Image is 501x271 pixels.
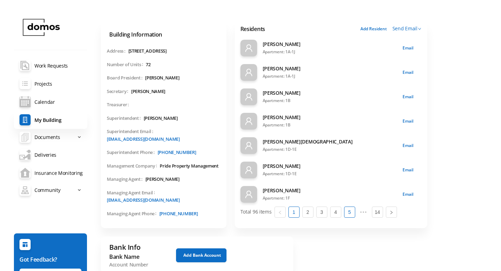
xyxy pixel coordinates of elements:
[107,189,158,196] span: Managing Agent Email
[107,163,160,170] span: Management Company
[245,44,253,52] i: icon: user
[159,210,198,217] a: [PHONE_NUMBER]
[34,130,60,144] span: Documents
[263,97,397,104] div: Apartment: 1B
[107,101,132,108] span: Treasurer
[386,207,397,218] li: Next Page
[263,162,397,170] h4: [PERSON_NAME]
[289,207,299,217] a: 1
[344,207,355,217] a: 5
[14,146,87,164] a: Deliveries
[302,207,313,218] li: 2
[14,111,87,129] a: My Building
[372,207,383,218] li: 14
[107,136,180,142] a: [EMAIL_ADDRESS][DOMAIN_NAME]
[263,194,397,202] div: Apartment: 1F
[109,242,168,253] h5: Bank Info
[397,187,419,201] button: Email
[107,48,128,55] span: Address
[397,139,419,153] button: Email
[263,40,397,48] h4: [PERSON_NAME]
[107,149,158,156] span: Superintendent Phone
[245,166,253,174] i: icon: user
[107,115,144,122] span: Superintendent
[397,90,419,104] button: Email
[34,183,60,197] span: Community
[128,48,167,55] span: [STREET_ADDRESS]
[144,115,178,122] span: [PERSON_NAME]
[275,207,286,218] li: Previous Page
[107,128,156,135] span: Superintendent Email
[107,210,159,217] span: Managing Agent Phone
[14,164,87,182] a: Insurance Monitoring
[107,61,146,68] span: Number of Units
[263,170,397,178] div: Apartment: 1D-1E
[245,93,253,101] i: icon: user
[14,75,87,93] a: Projects
[145,75,179,82] span: [PERSON_NAME]
[263,89,397,97] h4: [PERSON_NAME]
[389,210,393,215] i: icon: right
[397,163,419,177] button: Email
[263,114,397,121] h4: [PERSON_NAME]
[358,207,369,218] li: Next 5 Pages
[263,146,397,153] div: Apartment: 1D-1E
[278,210,282,215] i: icon: left
[19,255,81,264] h6: Got Feedback?
[107,88,131,95] span: Secretary
[397,41,419,55] button: Email
[316,207,327,218] li: 3
[245,141,253,150] i: icon: user
[240,207,272,218] li: Total 96 items
[355,22,392,36] button: Add Resident
[288,207,300,218] li: 1
[392,25,422,32] a: Send Emailicon: down
[330,207,341,218] li: 4
[303,207,313,217] a: 2
[263,65,397,72] h4: [PERSON_NAME]
[397,114,419,128] button: Email
[263,138,397,146] h4: [PERSON_NAME][DEMOGRAPHIC_DATA]
[263,187,397,194] h4: [PERSON_NAME]
[109,253,168,261] h6: Bank Name
[358,207,369,218] span: •••
[418,27,421,31] i: icon: down
[160,163,218,170] span: Pride Property Management
[14,93,87,111] a: Calendar
[245,68,253,77] i: icon: user
[331,207,341,217] a: 4
[263,121,397,129] div: Apartment: 1B
[176,248,226,262] button: Add Bank Account
[344,207,355,218] li: 5
[240,25,265,33] h6: Residents
[131,88,165,95] span: [PERSON_NAME]
[397,65,419,79] button: Email
[107,197,180,203] a: [EMAIL_ADDRESS][DOMAIN_NAME]
[372,207,383,217] a: 14
[14,56,87,75] a: Work Requests
[109,261,168,268] p: Account Number
[245,117,253,125] i: icon: user
[146,61,150,68] span: 72
[263,48,397,56] div: Apartment: 1A-1J
[158,149,196,155] a: [PHONE_NUMBER]
[245,190,253,199] i: icon: user
[263,72,397,80] div: Apartment: 1A-1J
[317,207,327,217] a: 3
[107,176,145,183] span: Managing Agent
[109,30,226,39] h6: Building Information
[107,75,145,82] span: Board President
[145,176,180,183] span: [PERSON_NAME]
